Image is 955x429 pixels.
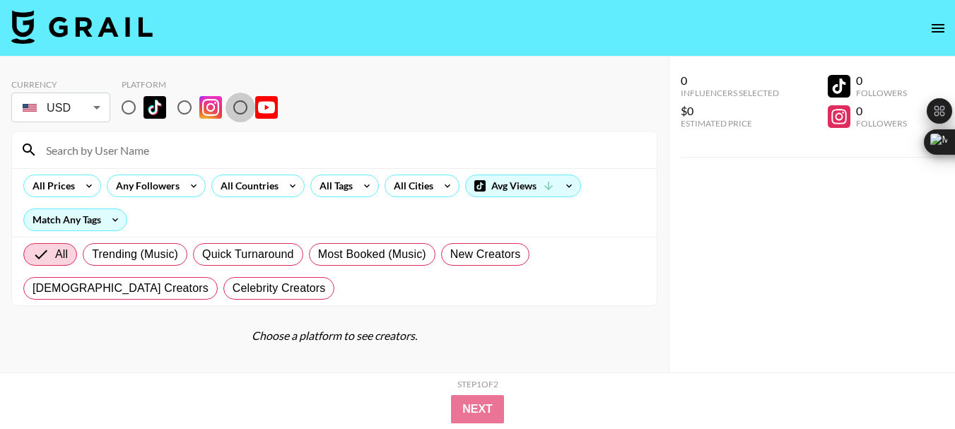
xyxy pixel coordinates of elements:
[856,74,907,88] div: 0
[122,79,289,90] div: Platform
[24,175,78,196] div: All Prices
[11,329,657,343] div: Choose a platform to see creators.
[143,96,166,119] img: TikTok
[318,246,426,263] span: Most Booked (Music)
[37,139,648,161] input: Search by User Name
[33,280,209,297] span: [DEMOGRAPHIC_DATA] Creators
[202,246,294,263] span: Quick Turnaround
[856,104,907,118] div: 0
[450,246,521,263] span: New Creators
[199,96,222,119] img: Instagram
[107,175,182,196] div: Any Followers
[681,118,779,129] div: Estimated Price
[466,175,580,196] div: Avg Views
[14,95,107,120] div: USD
[255,96,278,119] img: YouTube
[212,175,281,196] div: All Countries
[55,246,68,263] span: All
[385,175,436,196] div: All Cities
[311,175,356,196] div: All Tags
[884,358,938,412] iframe: Drift Widget Chat Controller
[856,118,907,129] div: Followers
[451,395,504,423] button: Next
[681,88,779,98] div: Influencers Selected
[24,209,127,230] div: Match Any Tags
[681,104,779,118] div: $0
[233,280,326,297] span: Celebrity Creators
[681,74,779,88] div: 0
[92,246,178,263] span: Trending (Music)
[856,88,907,98] div: Followers
[11,79,110,90] div: Currency
[924,14,952,42] button: open drawer
[11,10,153,44] img: Grail Talent
[457,379,498,389] div: Step 1 of 2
